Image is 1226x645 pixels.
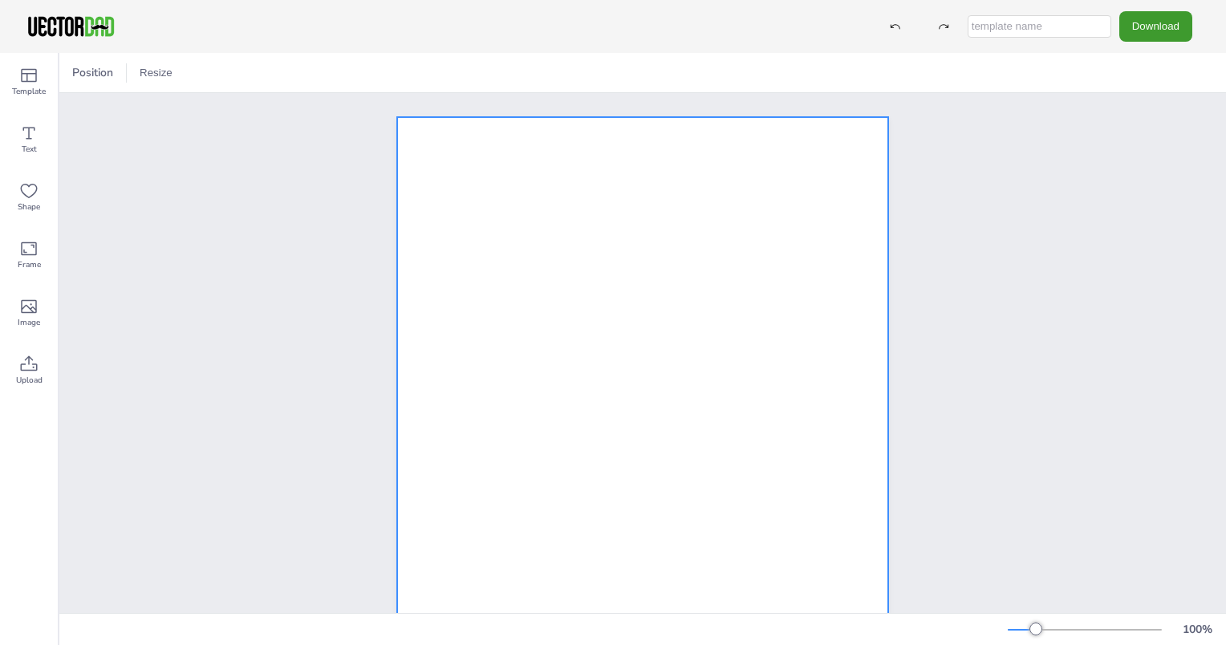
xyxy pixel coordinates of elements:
input: template name [968,15,1111,38]
span: Image [18,316,40,329]
span: Text [22,143,37,156]
span: Shape [18,201,40,213]
img: VectorDad-1.png [26,14,116,39]
span: Position [69,65,116,80]
span: Template [12,85,46,98]
div: 100 % [1178,622,1216,637]
span: Frame [18,258,41,271]
span: Upload [16,374,43,387]
button: Resize [133,60,179,86]
button: Download [1119,11,1192,41]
